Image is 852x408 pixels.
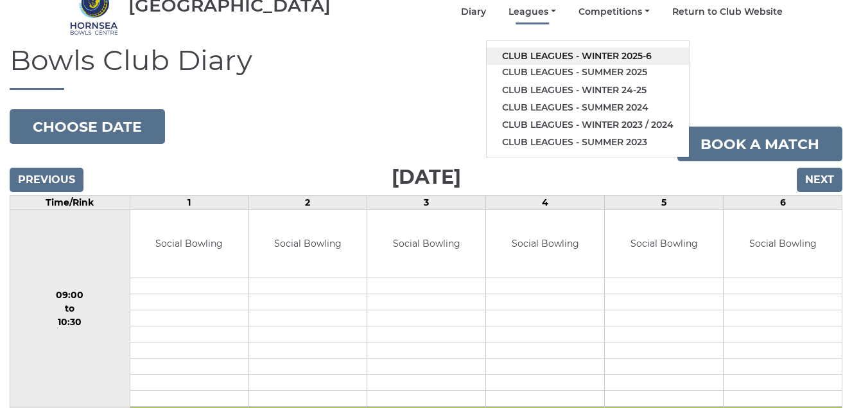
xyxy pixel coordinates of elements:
a: Book a match [677,127,842,161]
td: 6 [724,196,842,210]
td: Time/Rink [10,196,130,210]
td: 1 [130,196,248,210]
h1: Bowls Club Diary [10,44,842,90]
a: Diary [461,6,486,18]
a: Club leagues - Winter 24-25 [487,82,689,99]
td: Social Bowling [486,210,604,278]
td: Social Bowling [130,210,248,278]
a: Club leagues - Summer 2025 [487,64,689,81]
td: Social Bowling [249,210,367,278]
a: Club leagues - Summer 2023 [487,134,689,151]
a: Leagues [509,6,556,18]
td: 5 [605,196,724,210]
a: Club leagues - Summer 2024 [487,99,689,116]
a: Club leagues - Winter 2023 / 2024 [487,116,689,134]
td: Social Bowling [724,210,842,278]
ul: Leagues [486,40,690,157]
td: Social Bowling [367,210,485,278]
input: Next [797,168,842,192]
td: 2 [248,196,367,210]
td: 09:00 to 10:30 [10,210,130,407]
input: Previous [10,168,83,192]
a: Club leagues - Winter 2025-6 [487,48,689,65]
a: Competitions [578,6,650,18]
td: 3 [367,196,486,210]
td: Social Bowling [605,210,723,278]
a: Return to Club Website [672,6,783,18]
td: 4 [486,196,605,210]
button: Choose date [10,109,165,144]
